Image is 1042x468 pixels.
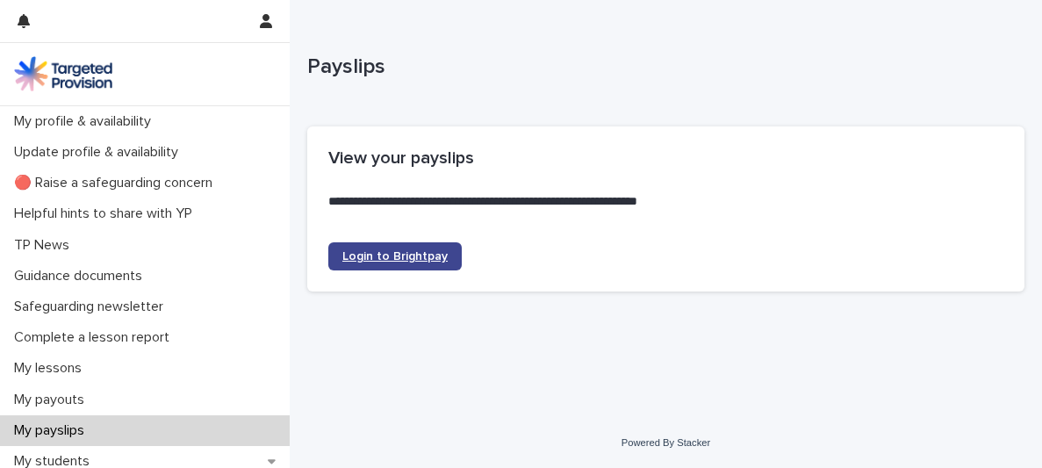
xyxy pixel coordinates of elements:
[307,54,1017,80] p: Payslips
[7,175,226,191] p: 🔴 Raise a safeguarding concern
[7,299,177,315] p: Safeguarding newsletter
[7,329,183,346] p: Complete a lesson report
[328,148,1003,169] h2: View your payslips
[7,237,83,254] p: TP News
[342,250,448,263] span: Login to Brightpay
[7,144,192,161] p: Update profile & availability
[7,360,96,377] p: My lessons
[7,113,165,130] p: My profile & availability
[328,242,462,270] a: Login to Brightpay
[7,205,206,222] p: Helpful hints to share with YP
[7,392,98,408] p: My payouts
[622,437,710,448] a: Powered By Stacker
[14,56,112,91] img: M5nRWzHhSzIhMunXDL62
[7,422,98,439] p: My payslips
[7,268,156,284] p: Guidance documents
